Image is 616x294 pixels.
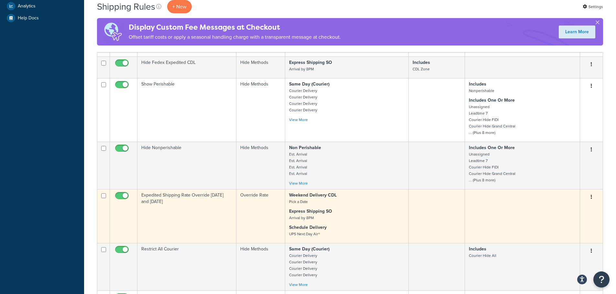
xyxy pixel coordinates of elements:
[236,78,285,142] td: Hide Methods
[413,66,430,72] small: CDL Zone
[289,224,327,231] strong: Schedule Delivery
[137,243,236,290] td: Restrict All Courier
[289,192,337,198] strong: Weekend Delivery CDL
[469,253,496,259] small: Courier Hide All
[469,104,515,136] small: Unassigned Leadtime 7 Courier Hide FIDI Courier Hide Grand Central ... (Plus 8 more)
[469,81,486,87] strong: Includes
[289,88,317,113] small: Courier Delivery Courier Delivery Courier Delivery Courier Delivery
[559,25,595,38] a: Learn More
[129,22,341,33] h4: Display Custom Fee Messages at Checkout
[236,189,285,243] td: Override Rate
[289,199,308,205] small: Pick a Date
[129,33,341,42] p: Offset tariff costs or apply a seasonal handling charge with a transparent message at checkout.
[97,0,155,13] h1: Shipping Rules
[469,144,515,151] strong: Includes One Or More
[289,246,330,252] strong: Same Day (Courier)
[5,0,79,12] a: Analytics
[18,15,39,21] span: Help Docs
[137,189,236,243] td: Expedited Shipping Rate Override [DATE] and [DATE]
[97,18,129,46] img: duties-banner-06bc72dcb5fe05cb3f9472aba00be2ae8eb53ab6f0d8bb03d382ba314ac3c341.png
[289,215,314,221] small: Arrival by 8PM
[137,142,236,189] td: Hide Nonperishable
[583,2,603,11] a: Settings
[18,4,36,9] span: Analytics
[289,117,308,123] a: View More
[593,271,610,288] button: Open Resource Center
[289,81,330,87] strong: Same Day (Courier)
[289,59,332,66] strong: Express Shipping SO
[5,12,79,24] a: Help Docs
[236,142,285,189] td: Hide Methods
[289,253,317,278] small: Courier Delivery Courier Delivery Courier Delivery Courier Delivery
[236,56,285,78] td: Hide Methods
[469,88,494,94] small: Nonperishable
[236,243,285,290] td: Hide Methods
[137,78,236,142] td: Show Perishable
[289,66,314,72] small: Arrival by 8PM
[413,59,430,66] strong: Includes
[289,180,308,186] a: View More
[289,144,321,151] strong: Non Perishable
[289,231,320,237] small: UPS Next Day Air®
[137,56,236,78] td: Hide Fedex Expedited CDL
[289,282,308,288] a: View More
[469,246,486,252] strong: Includes
[289,151,307,177] small: Est. Arrival Est. Arrival Est. Arrival Est. Arrival
[469,151,515,183] small: Unassigned Leadtime 7 Courier Hide FIDI Courier Hide Grand Central ... (Plus 8 more)
[469,97,515,104] strong: Includes One Or More
[289,208,332,215] strong: Express Shipping SO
